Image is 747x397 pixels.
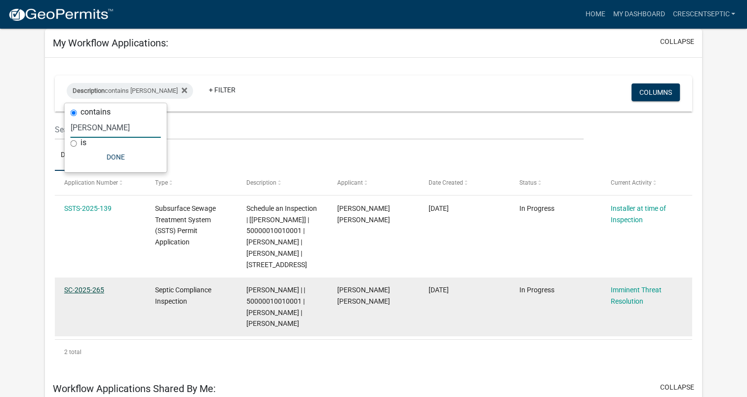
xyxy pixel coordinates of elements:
[155,204,216,246] span: Subsurface Sewage Treatment System (SSTS) Permit Application
[53,383,216,395] h5: Workflow Applications Shared By Me:
[337,286,390,305] span: Peter Ross Johnson
[64,204,112,212] a: SSTS-2025-139
[55,119,584,140] input: Search for applications
[80,108,111,116] label: contains
[601,171,692,195] datatable-header-cell: Current Activity
[71,148,161,166] button: Done
[631,83,680,101] button: Columns
[337,179,363,186] span: Applicant
[73,87,105,94] span: Description
[246,204,317,269] span: Schedule an Inspection | [Brittany Tollefson] | 50000010010001 | CHRISTOPHER GETZ | ANGELA GETZ |...
[246,179,276,186] span: Description
[519,204,554,212] span: In Progress
[609,5,668,24] a: My Dashboard
[581,5,609,24] a: Home
[328,171,419,195] datatable-header-cell: Applicant
[67,83,193,99] div: contains [PERSON_NAME]
[519,286,554,294] span: In Progress
[53,37,168,49] h5: My Workflow Applications:
[64,286,104,294] a: SC-2025-265
[610,286,661,305] a: Imminent Threat Resolution
[55,340,693,364] div: 2 total
[246,286,305,327] span: Sheila Dahl | | 50000010010001 | CHRISTOPHER GETZ | ANGELA GETZ
[155,179,168,186] span: Type
[429,286,449,294] span: 05/21/2025
[668,5,739,24] a: Crescentseptic
[429,179,463,186] span: Date Created
[660,37,694,47] button: collapse
[155,286,211,305] span: Septic Compliance Inspection
[337,204,390,224] span: Peter Ross Johnson
[237,171,328,195] datatable-header-cell: Description
[64,179,118,186] span: Application Number
[146,171,236,195] datatable-header-cell: Type
[45,58,703,374] div: collapse
[419,171,510,195] datatable-header-cell: Date Created
[610,179,651,186] span: Current Activity
[510,171,601,195] datatable-header-cell: Status
[519,179,537,186] span: Status
[55,140,83,171] a: Data
[80,139,86,147] label: is
[55,171,146,195] datatable-header-cell: Application Number
[660,382,694,393] button: collapse
[201,81,243,99] a: + Filter
[610,204,666,224] a: Installer at time of Inspection
[429,204,449,212] span: 05/21/2025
